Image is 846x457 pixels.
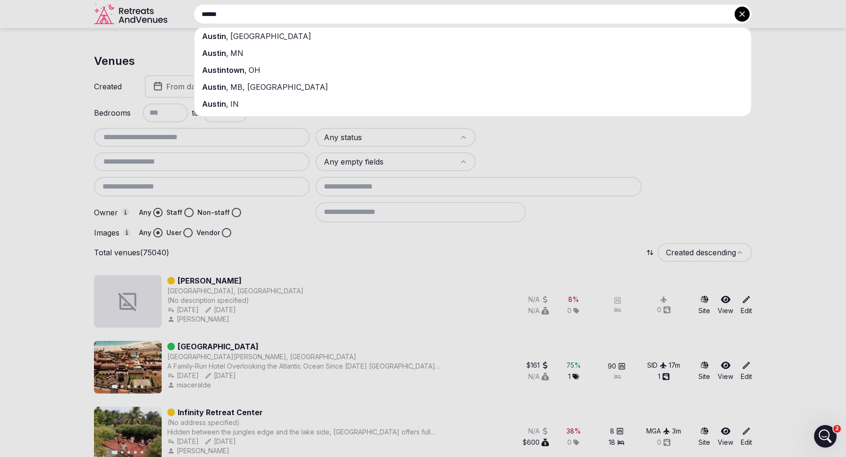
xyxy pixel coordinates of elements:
div: , [195,28,751,45]
span: MB, [GEOGRAPHIC_DATA] [228,82,328,92]
div: , [195,95,751,112]
span: Austintown [202,65,244,75]
span: Austin [202,99,226,109]
div: , [195,62,751,79]
div: , [195,79,751,95]
span: Austin [202,32,226,41]
span: [GEOGRAPHIC_DATA] [228,32,311,41]
iframe: Intercom live chat [814,425,837,448]
span: IN [228,99,239,109]
div: , [195,45,751,62]
span: 2 [833,425,841,433]
span: Austin [202,48,226,58]
span: Austin [202,82,226,92]
span: MN [228,48,243,58]
span: OH [247,65,260,75]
